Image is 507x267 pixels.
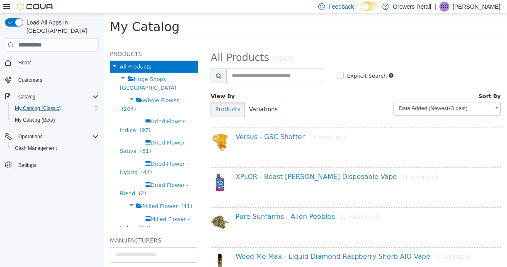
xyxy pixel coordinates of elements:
span: My Catalog [6,6,76,21]
span: Cash Management [12,143,99,153]
span: Whole Flower [39,84,75,90]
small: (1643) [169,42,190,49]
small: [1 variation] [207,120,242,127]
h5: Manufacturers [6,222,95,232]
span: OC [441,2,448,12]
input: Dark Mode [361,2,378,11]
small: [1 variation] [299,160,334,167]
span: View By [107,80,131,86]
a: XPLOR - Beast [PERSON_NAME] Disposable Vape[1 variation] [132,159,333,167]
small: [1 variation] [332,240,367,247]
span: Dried Flower - Hybrid [16,147,85,162]
button: Home [2,56,102,69]
button: Products [107,88,141,104]
span: (97) [36,114,47,120]
a: Versus - GSC Shatter[1 variation] [132,120,241,127]
span: Home [15,57,99,68]
span: All Products [107,39,165,50]
a: Customers [15,75,46,85]
img: Cova [17,2,54,11]
a: Weed Me Max - Liquid Diamond Raspberry Sherb AIO Vape[1 variation] [132,239,367,247]
span: My Catalog (Beta) [12,115,99,125]
img: 150 [107,200,126,218]
img: 150 [107,240,126,258]
div: Olivia Carman [439,2,449,12]
button: Settings [2,159,102,171]
span: Cash Management [15,145,57,152]
span: All Products [16,50,48,56]
p: Growers Retail [393,2,432,12]
span: Sort By [375,80,397,86]
span: Milled Flower [39,190,74,196]
a: Home [15,58,35,68]
span: Milled Flower - Indica [16,203,86,217]
small: [2 variations] [237,200,274,207]
span: My Catalog (Classic) [15,105,61,112]
button: Operations [15,132,46,142]
img: 150 [107,160,126,179]
a: My Catalog (Beta) [12,115,58,125]
a: Cash Management [12,143,60,153]
span: Load All Apps in [GEOGRAPHIC_DATA] [23,18,99,35]
button: My Catalog (Beta) [8,114,102,126]
button: Variations [141,88,179,104]
span: Huge Shops [GEOGRAPHIC_DATA] [16,63,73,77]
button: My Catalog (Classic) [8,103,102,114]
span: Dried Flower - Sativa [16,126,85,141]
span: (61) [36,135,48,141]
p: [PERSON_NAME] [453,2,500,12]
span: Dried Flower - Indica [16,105,85,120]
button: Operations [2,131,102,142]
button: Catalog [15,92,39,102]
a: Date Added (Newest-Oldest) [290,88,397,103]
a: Pure Sunfarms - Alien Pebbles[2 variations] [132,199,274,207]
p: | [434,2,436,12]
button: Catalog [2,91,102,103]
h5: Products [6,36,95,46]
span: Settings [15,160,99,170]
span: Operations [18,133,43,140]
nav: Complex example [5,53,99,193]
button: Customers [2,73,102,86]
span: Feedback [328,2,354,11]
img: 150 [107,120,126,139]
span: Date Added (Newest-Oldest) [290,89,386,102]
span: My Catalog (Classic) [12,103,99,113]
button: Cash Management [8,142,102,154]
span: Operations [15,132,99,142]
span: Customers [18,77,42,83]
label: Explicit Search [241,59,283,67]
span: (204) [18,93,32,99]
span: Settings [18,162,36,169]
span: Dried Flower - Blend [16,169,85,183]
span: (44) [37,156,49,162]
span: My Catalog (Beta) [15,117,55,123]
a: Settings [15,160,39,170]
span: (23) [36,211,47,218]
span: Customers [15,74,99,85]
span: (2) [35,177,42,183]
span: Catalog [18,93,35,100]
span: Home [18,59,32,66]
span: Catalog [15,92,99,102]
span: (41) [78,190,89,196]
a: My Catalog (Classic) [12,103,64,113]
